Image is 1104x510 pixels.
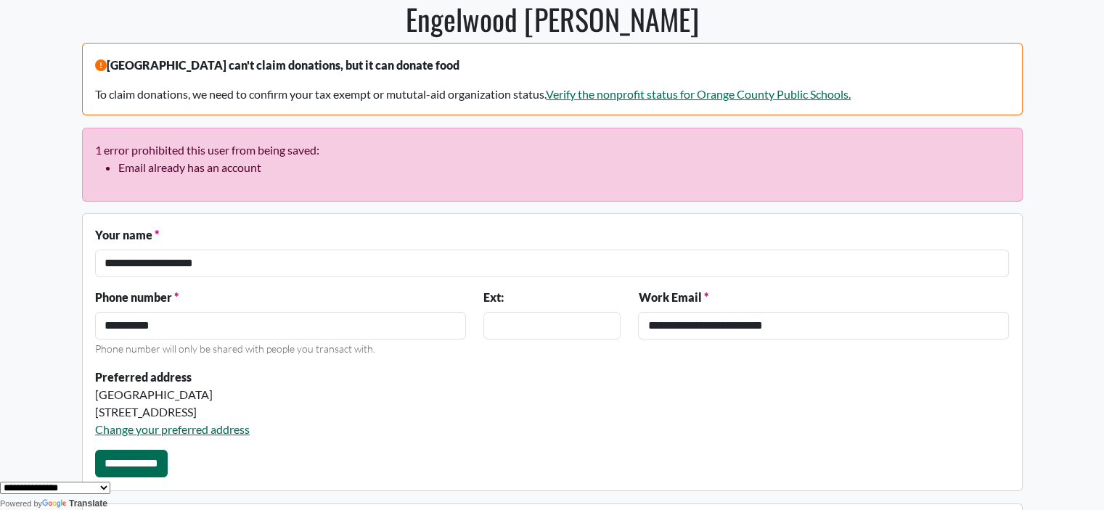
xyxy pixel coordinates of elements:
a: Translate [42,498,107,509]
a: Change your preferred address [95,422,250,436]
label: Work Email [638,289,708,306]
img: Google Translate [42,499,69,509]
h1: Engelwood [PERSON_NAME] [82,1,1023,36]
li: Email already has an account [118,159,1009,176]
label: Ext: [483,289,504,306]
div: 1 error prohibited this user from being saved: [82,128,1023,201]
div: [GEOGRAPHIC_DATA] [95,386,621,403]
strong: Preferred address [95,370,192,384]
label: Phone number [95,289,179,306]
label: Your name [95,226,159,244]
a: Verify the nonprofit status for Orange County Public Schools. [546,87,851,101]
p: To claim donations, we need to confirm your tax exempt or mututal-aid organization status. [95,86,1009,103]
p: [GEOGRAPHIC_DATA] can't claim donations, but it can donate food [95,57,1009,74]
div: [STREET_ADDRESS] [95,403,621,421]
small: Phone number will only be shared with people you transact with. [95,342,375,355]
